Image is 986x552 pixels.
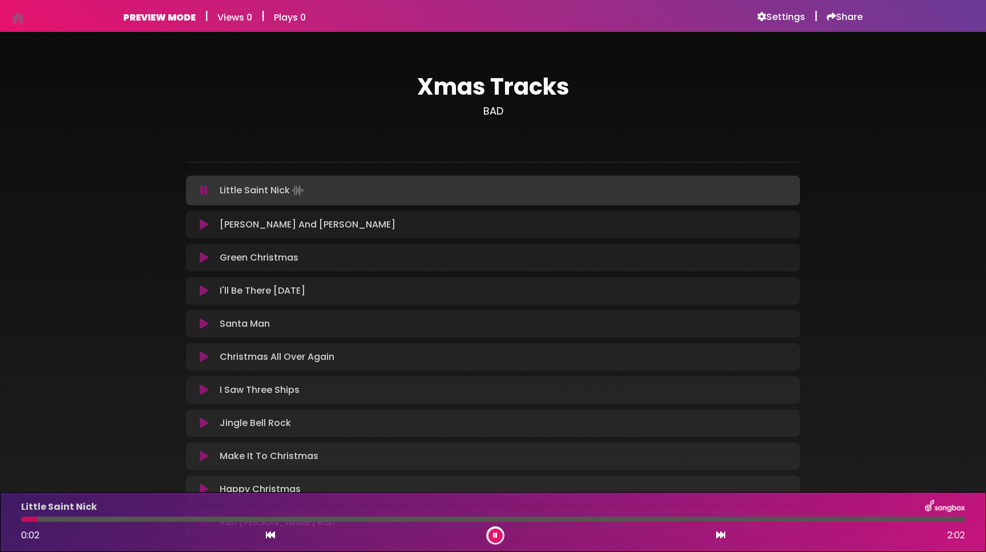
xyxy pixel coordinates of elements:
[217,12,252,23] h6: Views 0
[220,284,305,298] p: I'll Be There [DATE]
[220,449,318,463] p: Make It To Christmas
[220,251,298,265] p: Green Christmas
[186,105,800,117] h3: BAD
[220,317,270,331] p: Santa Man
[925,500,965,514] img: songbox-logo-white.png
[757,11,805,23] a: Settings
[21,529,39,542] span: 0:02
[21,500,97,514] p: Little Saint Nick
[220,416,291,430] p: Jingle Bell Rock
[123,12,196,23] h6: PREVIEW MODE
[205,9,208,23] h5: |
[290,182,306,198] img: waveform4.gif
[827,11,863,23] a: Share
[274,12,306,23] h6: Plays 0
[220,182,306,198] p: Little Saint Nick
[220,482,301,496] p: Happy Christmas
[947,529,965,542] span: 2:02
[186,73,800,100] h1: Xmas Tracks
[220,383,300,397] p: I Saw Three Ships
[814,9,818,23] h5: |
[220,218,395,232] p: [PERSON_NAME] And [PERSON_NAME]
[220,350,334,364] p: Christmas All Over Again
[261,9,265,23] h5: |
